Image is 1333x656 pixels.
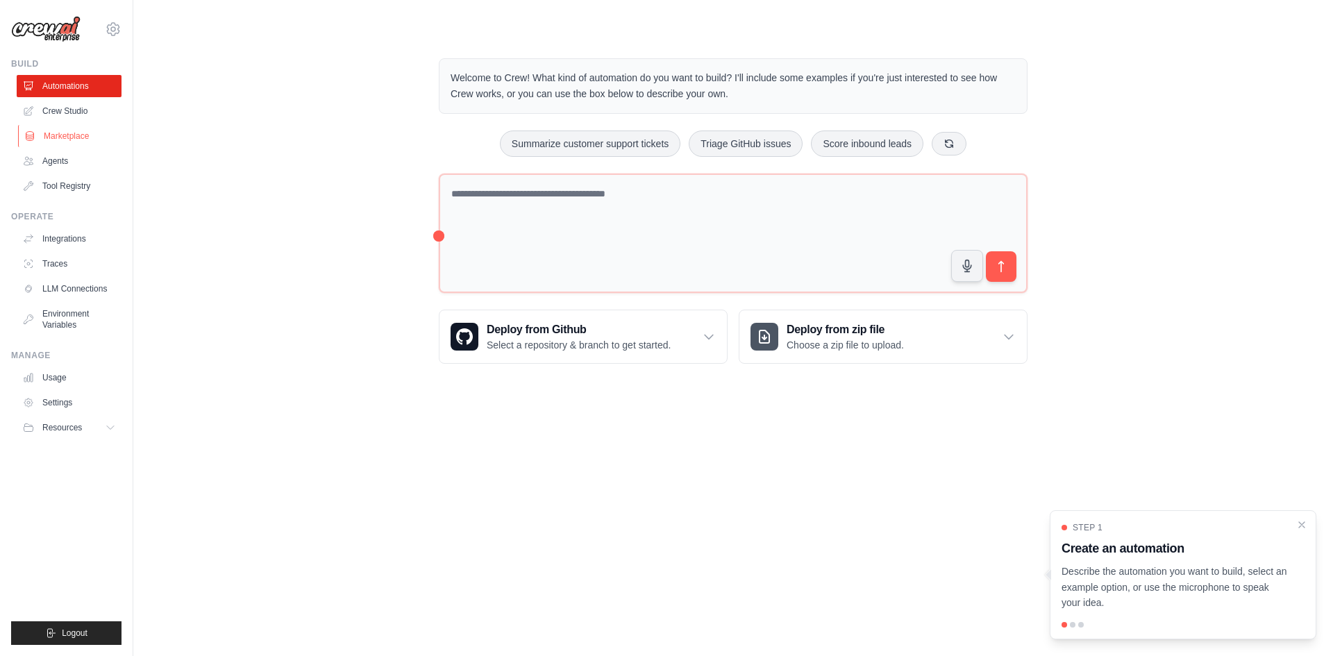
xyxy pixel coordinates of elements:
iframe: Chat Widget [1264,589,1333,656]
button: Close walkthrough [1296,519,1307,530]
a: Marketplace [18,125,123,147]
a: Tool Registry [17,175,121,197]
a: Agents [17,150,121,172]
button: Summarize customer support tickets [500,131,680,157]
div: Operate [11,211,121,222]
p: Select a repository & branch to get started. [487,338,671,352]
button: Score inbound leads [811,131,923,157]
button: Logout [11,621,121,645]
div: Manage [11,350,121,361]
div: Build [11,58,121,69]
a: Integrations [17,228,121,250]
a: LLM Connections [17,278,121,300]
p: Welcome to Crew! What kind of automation do you want to build? I'll include some examples if you'... [451,70,1016,102]
span: Logout [62,628,87,639]
button: Resources [17,417,121,439]
a: Traces [17,253,121,275]
p: Choose a zip file to upload. [787,338,904,352]
button: Triage GitHub issues [689,131,803,157]
p: Describe the automation you want to build, select an example option, or use the microphone to spe... [1062,564,1288,611]
span: Step 1 [1073,522,1103,533]
a: Environment Variables [17,303,121,336]
a: Automations [17,75,121,97]
a: Crew Studio [17,100,121,122]
a: Settings [17,392,121,414]
h3: Deploy from zip file [787,321,904,338]
h3: Deploy from Github [487,321,671,338]
span: Resources [42,422,82,433]
img: Logo [11,16,81,42]
a: Usage [17,367,121,389]
h3: Create an automation [1062,539,1288,558]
